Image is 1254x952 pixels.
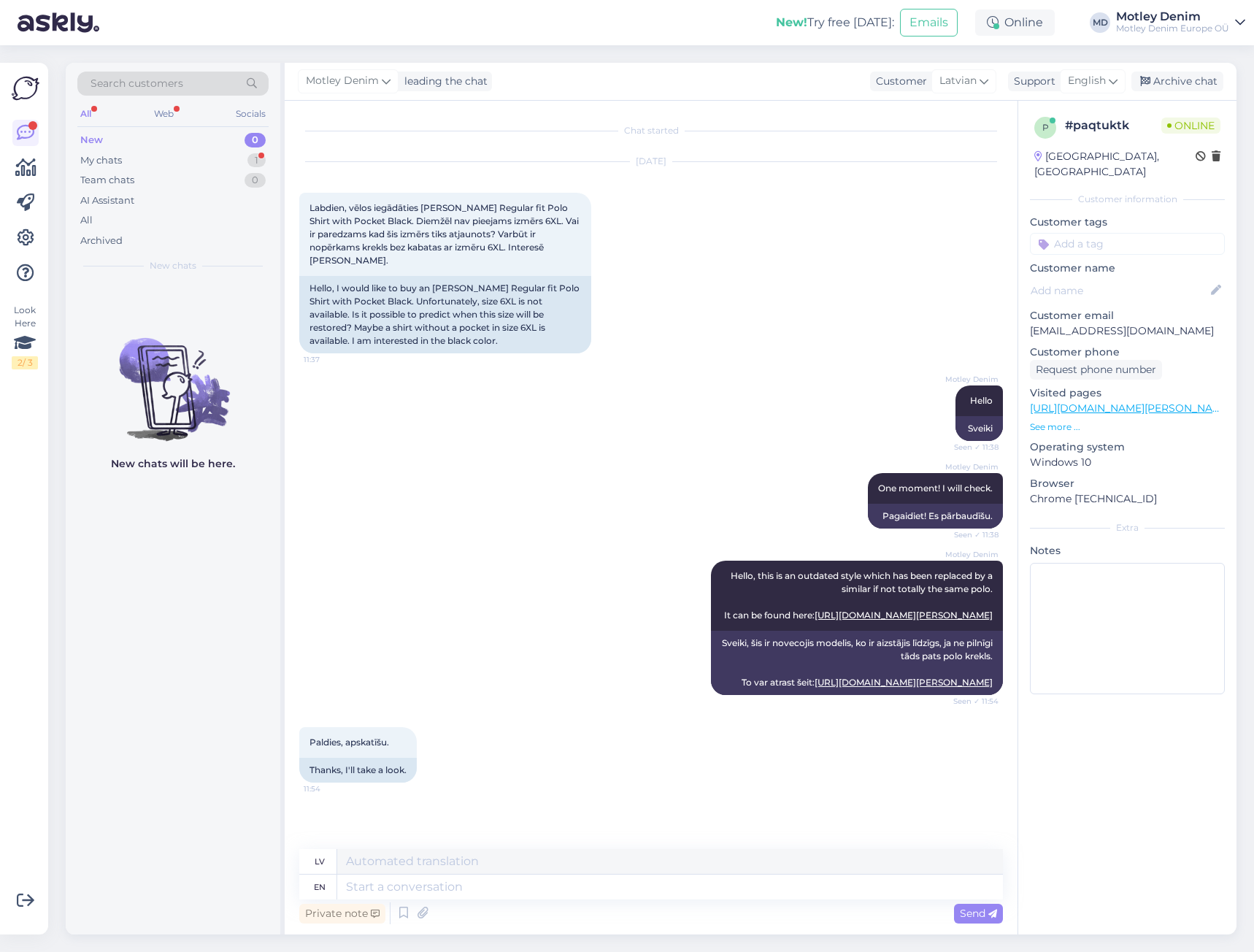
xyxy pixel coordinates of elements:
span: Search customers [91,76,183,91]
div: Team chats [80,173,134,188]
div: en [314,875,326,899]
span: p [1042,122,1049,133]
div: lv [315,849,325,874]
input: Add name [1031,283,1208,299]
div: All [80,213,93,228]
span: One moment! I will check. [878,483,993,494]
div: 2 / 3 [12,356,38,369]
p: Customer email [1030,308,1225,323]
div: All [77,104,94,123]
p: Customer phone [1030,345,1225,360]
div: Support [1008,74,1055,89]
span: English [1068,73,1106,89]
div: Try free [DATE]: [776,14,894,31]
div: 0 [245,173,266,188]
div: MD [1090,12,1110,33]
div: Look Here [12,304,38,369]
div: Request phone number [1030,360,1162,380]
div: Chat started [299,124,1003,137]
p: [EMAIL_ADDRESS][DOMAIN_NAME] [1030,323,1225,339]
div: Socials [233,104,269,123]
a: [URL][DOMAIN_NAME][PERSON_NAME] [1030,402,1231,415]
p: Customer name [1030,261,1225,276]
span: Motley Denim [944,374,999,385]
div: # paqtuktk [1065,117,1161,134]
div: Private note [299,904,385,924]
p: Customer tags [1030,215,1225,230]
div: Customer information [1030,193,1225,206]
a: Motley DenimMotley Denim Europe OÜ [1116,11,1245,34]
div: Motley Denim Europe OÜ [1116,23,1229,34]
span: Paldies, apskatīšu. [309,737,389,748]
img: Askly Logo [12,74,39,102]
div: Archive chat [1131,72,1223,91]
span: Labdien, vēlos iegādāties [PERSON_NAME] Regular fit Polo Shirt with Pocket Black. Diemžēl nav pie... [309,202,581,266]
p: Browser [1030,476,1225,491]
div: AI Assistant [80,193,134,208]
p: Notes [1030,543,1225,558]
p: Chrome [TECHNICAL_ID] [1030,491,1225,507]
div: Web [151,104,177,123]
div: Thanks, I'll take a look. [299,758,417,783]
div: Online [975,9,1055,36]
input: Add a tag [1030,233,1225,255]
span: Seen ✓ 11:38 [944,529,999,540]
span: Seen ✓ 11:54 [944,696,999,707]
div: Extra [1030,521,1225,534]
img: No chats [66,312,280,443]
span: Motley Denim [944,549,999,560]
div: Customer [870,74,927,89]
span: Hello, this is an outdated style which has been replaced by a similar if not totally the same pol... [724,570,995,621]
p: New chats will be here. [111,456,235,472]
p: Windows 10 [1030,455,1225,470]
a: [URL][DOMAIN_NAME][PERSON_NAME] [815,677,993,688]
div: Sveiki [955,416,1003,441]
span: 11:54 [304,783,358,794]
div: [GEOGRAPHIC_DATA], [GEOGRAPHIC_DATA] [1034,149,1196,180]
span: 11:37 [304,354,358,365]
div: New [80,133,103,147]
b: New! [776,15,807,29]
span: Latvian [939,73,977,89]
div: [DATE] [299,155,1003,168]
p: Operating system [1030,439,1225,455]
button: Emails [900,9,958,37]
span: Seen ✓ 11:38 [944,442,999,453]
span: Send [960,907,997,920]
span: Motley Denim [944,461,999,472]
div: 0 [245,133,266,147]
span: Hello [970,395,993,406]
div: My chats [80,153,122,168]
div: Pagaidiet! Es pārbaudīšu. [868,504,1003,529]
div: Sveiki, šis ir novecojis modelis, ko ir aizstājis līdzīgs, ja ne pilnīgi tāds pats polo krekls. T... [711,631,1003,695]
div: Hello, I would like to buy an [PERSON_NAME] Regular fit Polo Shirt with Pocket Black. Unfortunate... [299,276,591,353]
p: Visited pages [1030,385,1225,401]
span: Online [1161,118,1220,134]
div: Motley Denim [1116,11,1229,23]
span: New chats [150,259,196,272]
span: Motley Denim [306,73,379,89]
p: See more ... [1030,421,1225,434]
div: 1 [247,153,266,168]
a: [URL][DOMAIN_NAME][PERSON_NAME] [815,610,993,621]
div: Archived [80,234,123,248]
div: leading the chat [399,74,488,89]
